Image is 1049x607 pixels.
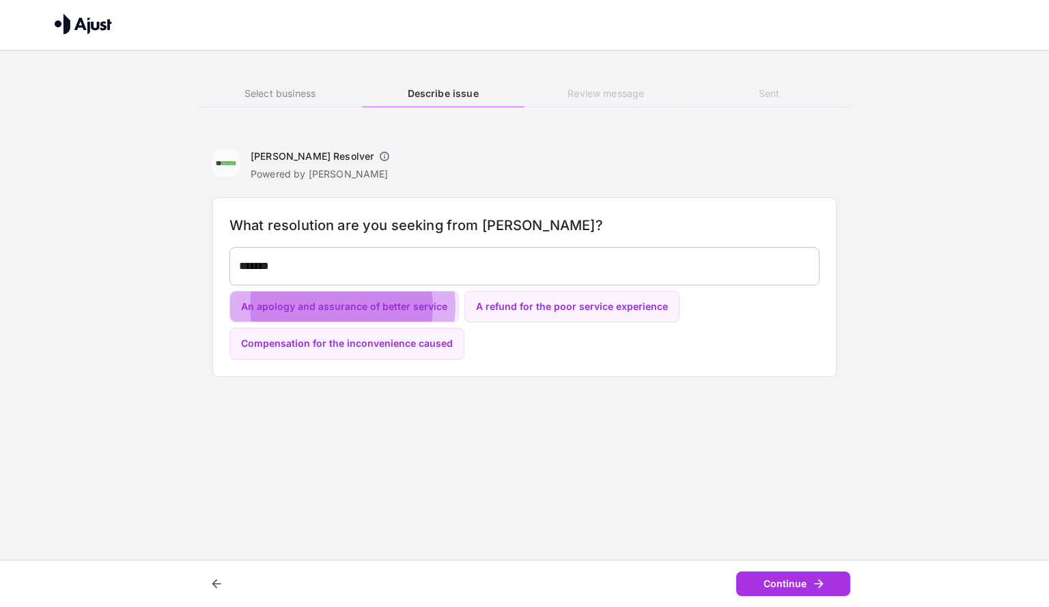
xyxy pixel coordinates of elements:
button: Continue [736,571,850,597]
img: Harris Scarfe [212,150,240,177]
h6: Select business [199,86,361,101]
img: Ajust [55,14,112,34]
p: Powered by [PERSON_NAME] [251,167,395,181]
button: A refund for the poor service experience [464,291,680,323]
button: Compensation for the inconvenience caused [229,328,464,360]
h6: What resolution are you seeking from [PERSON_NAME]? [229,214,820,236]
h6: Review message [524,86,687,101]
button: An apology and assurance of better service [229,291,459,323]
h6: [PERSON_NAME] Resolver [251,150,374,163]
h6: Describe issue [362,86,524,101]
h6: Sent [688,86,850,101]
